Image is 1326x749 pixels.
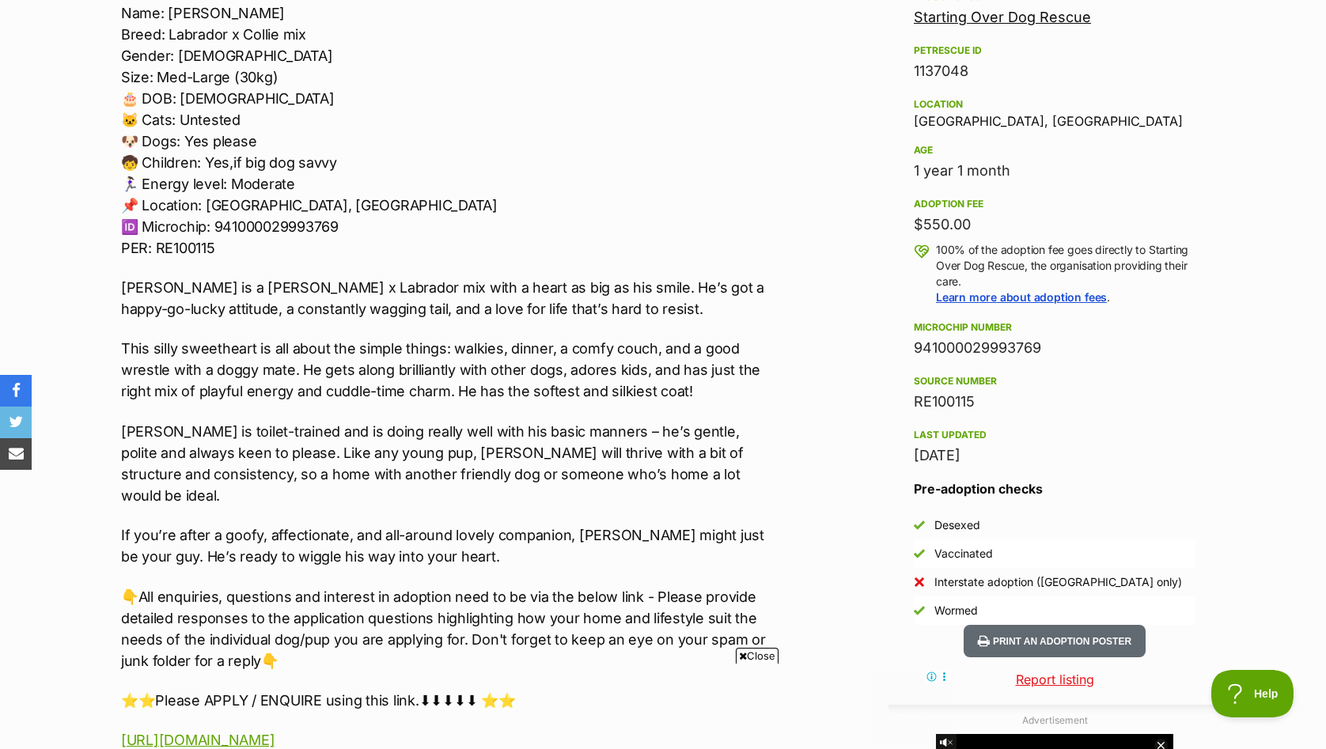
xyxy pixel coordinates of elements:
div: Microchip number [914,321,1195,334]
div: Location [914,98,1195,111]
img: Yes [914,605,925,616]
div: Last updated [914,429,1195,441]
p: ⭐⭐Please APPLY / ENQUIRE using this link.⬇⬇⬇⬇⬇ ⭐⭐ [121,690,775,711]
div: Desexed [934,517,980,533]
button: Print an adoption poster [964,625,1146,657]
img: Yes [914,548,925,559]
div: Age [914,144,1195,157]
div: Interstate adoption ([GEOGRAPHIC_DATA] only) [934,574,1182,590]
div: Vaccinated [934,546,993,562]
div: 941000029993769 [914,337,1195,359]
div: Wormed [934,603,978,618]
h3: Pre-adoption checks [914,479,1195,498]
a: Starting Over Dog Rescue [914,9,1091,25]
p: [PERSON_NAME] is toilet-trained and is doing really well with his basic manners – he’s gentle, po... [121,421,775,506]
iframe: Advertisement [375,670,951,741]
div: RE100115 [914,391,1195,413]
div: Adoption fee [914,198,1195,210]
div: 1137048 [914,60,1195,82]
p: This silly sweetheart is all about the simple things: walkies, dinner, a comfy couch, and a good ... [121,338,775,402]
img: Yes [914,520,925,531]
p: 👇All enquiries, questions and interest in adoption need to be via the below link - Please provide... [121,586,775,671]
div: PetRescue ID [914,44,1195,57]
div: Source number [914,375,1195,388]
a: Report listing [888,670,1221,689]
img: No [914,577,925,588]
div: $550.00 [914,214,1195,236]
a: [URL][DOMAIN_NAME] [121,732,275,748]
iframe: Help Scout Beacon - Open [1211,670,1294,717]
span: Close [736,648,779,664]
div: [DATE] [914,444,1195,467]
p: If you’re after a goofy, affectionate, and all-around lovely companion, [PERSON_NAME] might just ... [121,524,775,567]
p: 100% of the adoption fee goes directly to Starting Over Dog Rescue, the organisation providing th... [936,242,1195,305]
p: [PERSON_NAME] is a [PERSON_NAME] x Labrador mix with a heart as big as his smile. He’s got a happ... [121,277,775,320]
div: [GEOGRAPHIC_DATA], [GEOGRAPHIC_DATA] [914,95,1195,128]
div: 1 year 1 month [914,160,1195,182]
a: Learn more about adoption fees [936,290,1107,304]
